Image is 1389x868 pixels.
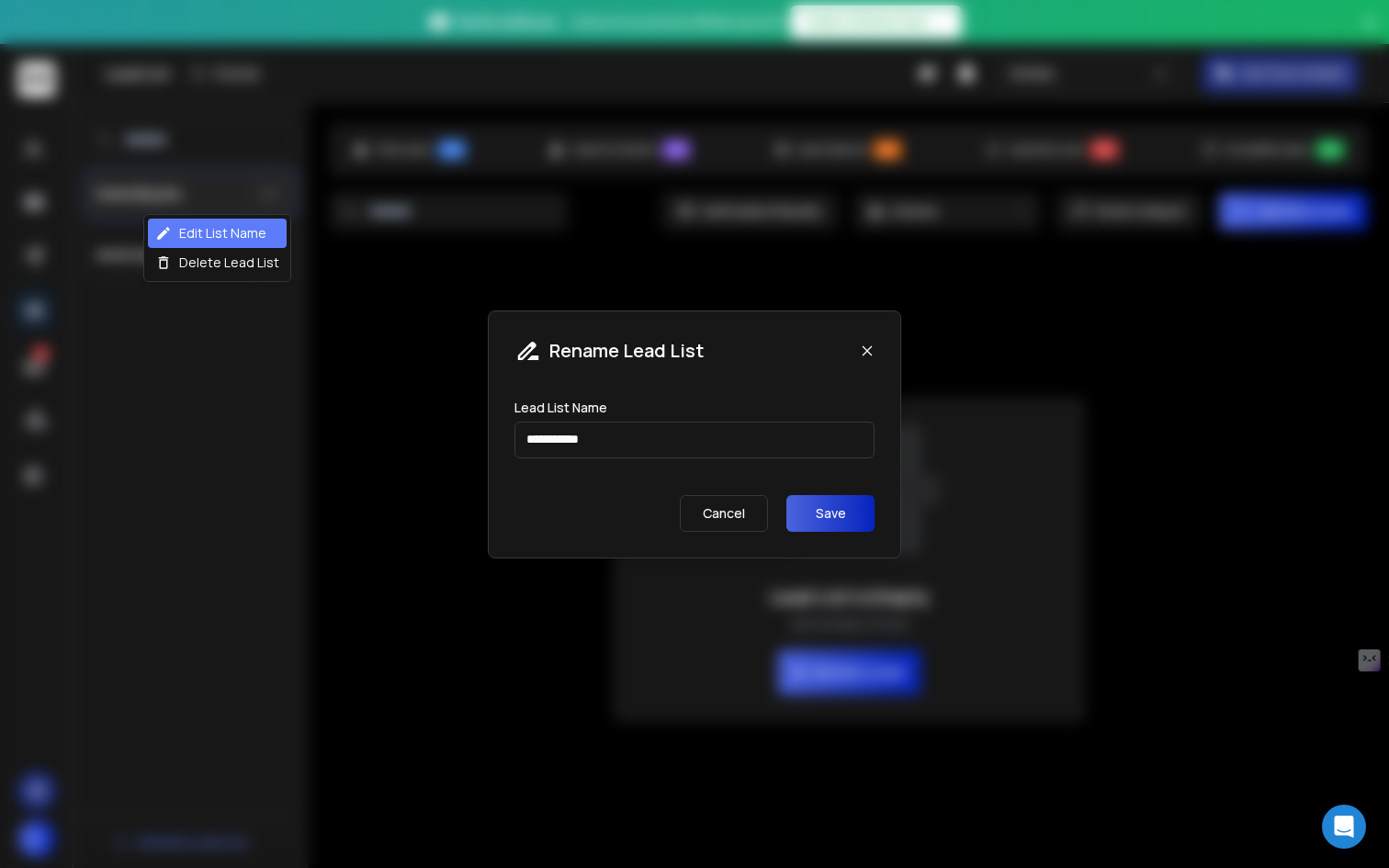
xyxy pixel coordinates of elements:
p: Edit List Name [179,224,266,242]
h1: Rename Lead List [549,338,704,364]
label: Lead List Name [514,401,607,414]
div: Open Intercom Messenger [1322,805,1366,849]
p: Delete Lead List [179,254,279,272]
p: Cancel [680,495,768,532]
button: Save [786,495,875,532]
